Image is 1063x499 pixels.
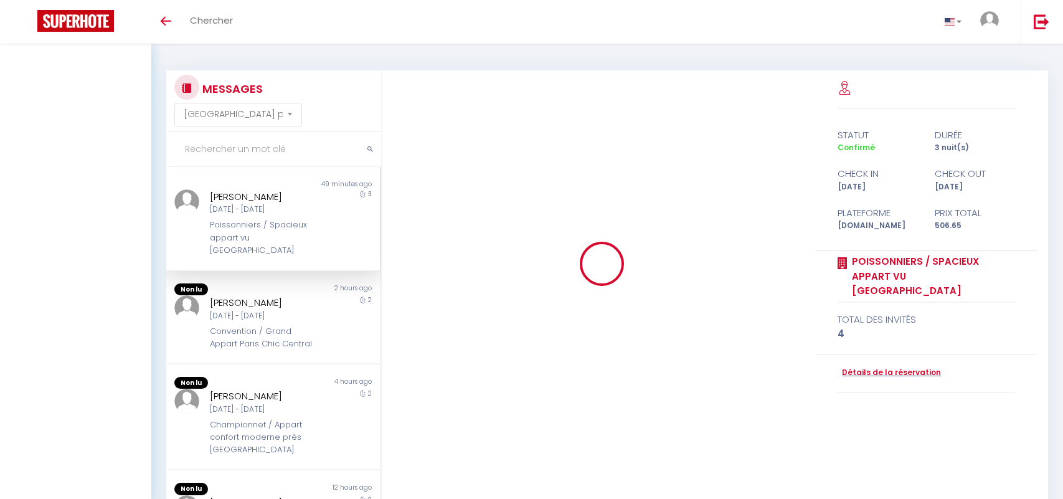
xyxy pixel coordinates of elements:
[210,189,318,204] div: [PERSON_NAME]
[838,142,875,153] span: Confirmé
[829,206,927,221] div: Plateforme
[210,295,318,310] div: [PERSON_NAME]
[273,283,380,296] div: 2 hours ago
[210,325,318,351] div: Convention / Grand Appart Paris Chic Central
[174,483,208,495] span: Non lu
[838,367,941,379] a: Détails de la réservation
[210,204,318,216] div: [DATE] - [DATE]
[166,132,381,167] input: Rechercher un mot clé
[273,377,380,389] div: 4 hours ago
[210,419,318,457] div: Championnet / Appart confort moderne près [GEOGRAPHIC_DATA]
[980,11,999,30] img: ...
[927,206,1024,221] div: Prix total
[838,326,1015,341] div: 4
[829,128,927,143] div: statut
[210,219,318,257] div: Poissonniers / Spacieux appart vu [GEOGRAPHIC_DATA]
[927,166,1024,181] div: check out
[927,128,1024,143] div: durée
[199,75,263,103] h3: MESSAGES
[848,254,1015,298] a: Poissonniers / Spacieux appart vu [GEOGRAPHIC_DATA]
[174,189,199,214] img: ...
[37,10,114,32] img: Super Booking
[368,295,372,305] span: 2
[927,142,1024,154] div: 3 nuit(s)
[927,181,1024,193] div: [DATE]
[1034,14,1049,29] img: logout
[927,220,1024,232] div: 506.65
[210,389,318,404] div: [PERSON_NAME]
[273,179,380,189] div: 49 minutes ago
[210,310,318,322] div: [DATE] - [DATE]
[273,483,380,495] div: 12 hours ago
[829,166,927,181] div: check in
[829,220,927,232] div: [DOMAIN_NAME]
[368,189,372,199] span: 3
[174,283,208,296] span: Non lu
[174,389,199,414] img: ...
[829,181,927,193] div: [DATE]
[210,404,318,416] div: [DATE] - [DATE]
[838,312,1015,327] div: total des invités
[174,295,199,320] img: ...
[190,14,233,27] span: Chercher
[368,389,372,398] span: 2
[174,377,208,389] span: Non lu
